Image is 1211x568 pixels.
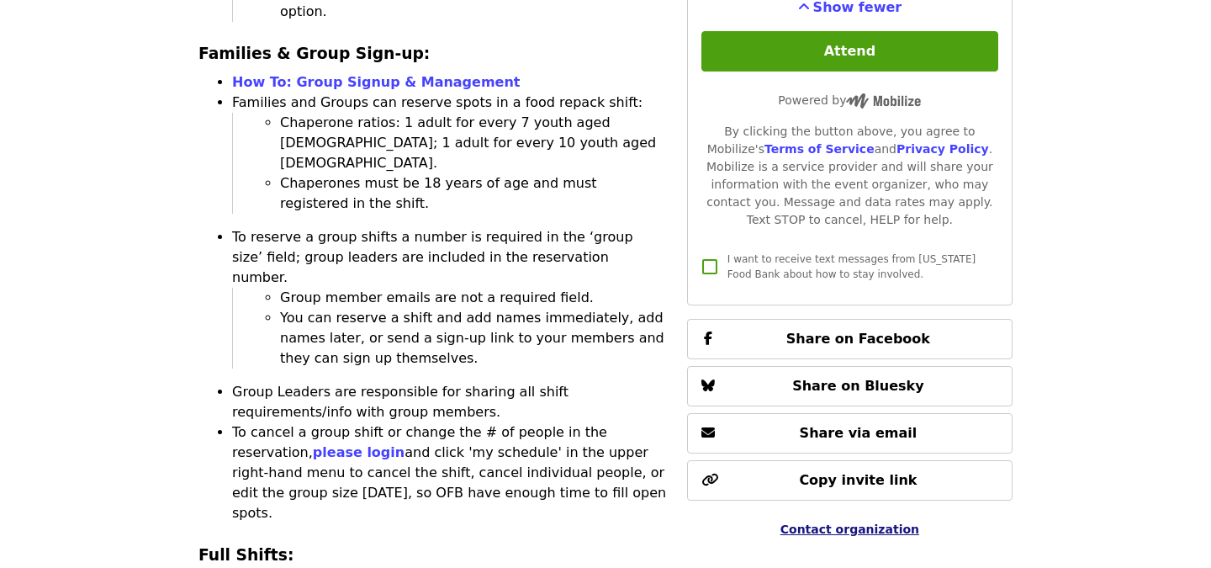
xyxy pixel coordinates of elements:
[687,319,1013,359] button: Share on Facebook
[727,253,976,280] span: I want to receive text messages from [US_STATE] Food Bank about how to stay involved.
[232,74,520,90] a: How To: Group Signup & Management
[232,93,667,214] li: Families and Groups can reserve spots in a food repack shift:
[280,288,667,308] li: Group member emails are not a required field.
[198,546,293,564] strong: Full Shifts:
[792,378,924,394] span: Share on Bluesky
[232,382,667,422] li: Group Leaders are responsible for sharing all shift requirements/info with group members.
[232,422,667,523] li: To cancel a group shift or change the # of people in the reservation, and click 'my schedule' in ...
[701,123,998,229] div: By clicking the button above, you agree to Mobilize's and . Mobilize is a service provider and wi...
[764,142,875,156] a: Terms of Service
[780,523,919,536] a: Contact organization
[313,444,405,460] a: please login
[778,93,921,107] span: Powered by
[800,425,918,441] span: Share via email
[687,460,1013,501] button: Copy invite link
[799,472,917,488] span: Copy invite link
[687,366,1013,406] button: Share on Bluesky
[687,413,1013,454] button: Share via email
[701,31,998,72] button: Attend
[896,142,989,156] a: Privacy Policy
[280,113,667,173] li: Chaperone ratios: 1 adult for every 7 youth aged [DEMOGRAPHIC_DATA]; 1 adult for every 10 youth a...
[198,45,430,62] strong: Families & Group Sign-up:
[280,308,667,369] li: You can reserve a shift and add names immediately, add names later, or send a sign-up link to you...
[232,227,667,369] li: To reserve a group shifts a number is required in the ‘group size’ field; group leaders are inclu...
[280,173,667,214] li: Chaperones must be 18 years of age and must registered in the shift.
[786,331,930,347] span: Share on Facebook
[846,93,921,109] img: Powered by Mobilize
